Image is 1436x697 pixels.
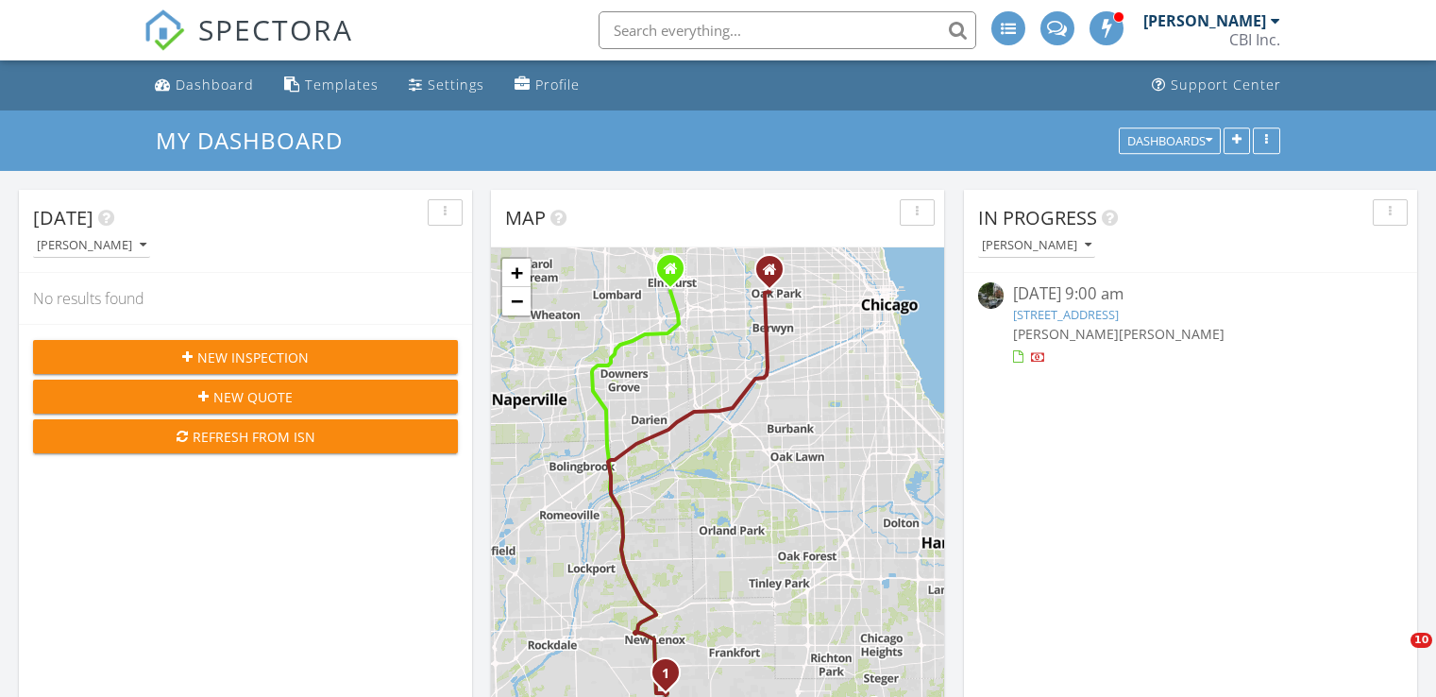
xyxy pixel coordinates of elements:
[982,239,1091,252] div: [PERSON_NAME]
[1144,68,1289,103] a: Support Center
[662,668,669,681] i: 1
[978,233,1095,259] button: [PERSON_NAME]
[277,68,386,103] a: Templates
[305,76,379,93] div: Templates
[502,287,531,315] a: Zoom out
[19,273,472,324] div: No results found
[1229,30,1280,49] div: CBI Inc.
[1013,282,1367,306] div: [DATE] 9:00 am
[33,419,458,453] button: Refresh from ISN
[502,259,531,287] a: Zoom in
[33,205,93,230] span: [DATE]
[1119,325,1225,343] span: [PERSON_NAME]
[1171,76,1281,93] div: Support Center
[48,427,443,447] div: Refresh from ISN
[507,68,587,103] a: Profile
[428,76,484,93] div: Settings
[144,9,185,51] img: The Best Home Inspection Software - Spectora
[147,68,262,103] a: Dashboard
[978,282,1004,308] img: streetview
[401,68,492,103] a: Settings
[535,76,580,93] div: Profile
[213,387,293,407] span: New Quote
[198,9,353,49] span: SPECTORA
[599,11,976,49] input: Search everything...
[197,348,309,367] span: New Inspection
[176,76,254,93] div: Dashboard
[144,25,353,65] a: SPECTORA
[33,380,458,414] button: New Quote
[1411,633,1432,648] span: 10
[1013,306,1119,323] a: [STREET_ADDRESS]
[670,268,682,280] div: 107 One, Elmhurst IL 60126
[1119,127,1221,154] button: Dashboards
[505,205,546,230] span: Map
[33,340,458,374] button: New Inspection
[33,233,150,259] button: [PERSON_NAME]
[1013,325,1119,343] span: [PERSON_NAME]
[978,282,1403,366] a: [DATE] 9:00 am [STREET_ADDRESS] [PERSON_NAME][PERSON_NAME]
[666,672,677,684] div: 24001 Sunset Lakes Dr, Manhattan, IL 60442
[1127,134,1212,147] div: Dashboards
[1372,633,1417,678] iframe: Intercom live chat
[1143,11,1266,30] div: [PERSON_NAME]
[769,269,781,280] div: 175 N Kenilworth Ave, Oak Park IL 60301
[156,125,359,156] a: My Dashboard
[978,205,1097,230] span: In Progress
[37,239,146,252] div: [PERSON_NAME]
